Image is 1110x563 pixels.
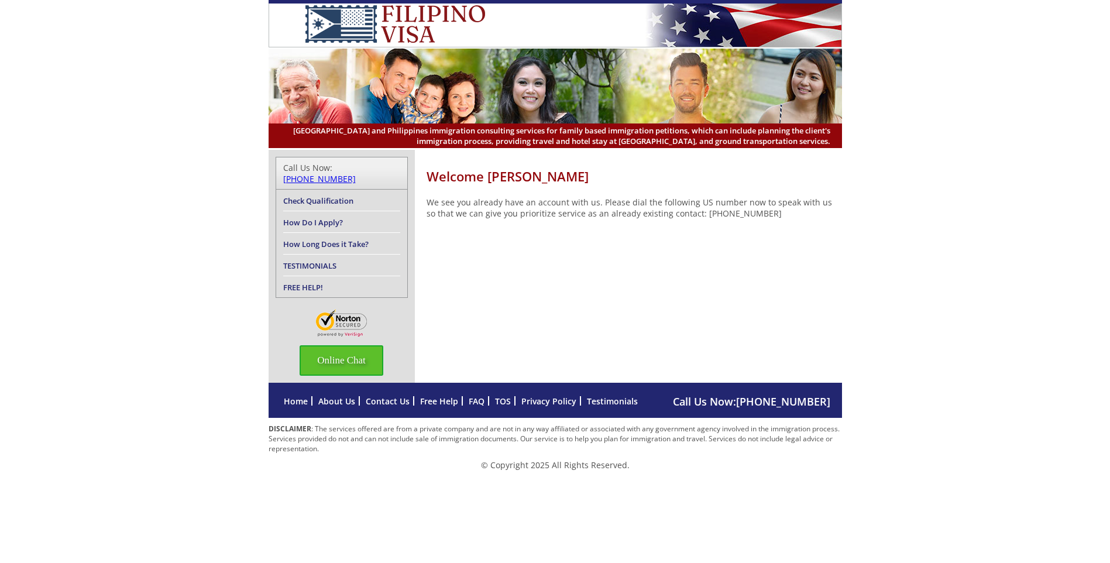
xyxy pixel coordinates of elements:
span: Online Chat [300,345,383,376]
p: We see you already have an account with us. Please dial the following US number now to speak with... [427,197,842,219]
div: Call Us Now: [283,162,400,184]
span: Call Us Now: [673,394,830,408]
a: Contact Us [366,396,410,407]
strong: DISCLAIMER [269,424,311,434]
a: Free Help [420,396,458,407]
a: TESTIMONIALS [283,260,336,271]
a: Testimonials [587,396,638,407]
a: [PHONE_NUMBER] [283,173,356,184]
a: About Us [318,396,355,407]
p: : The services offered are from a private company and are not in any way affiliated or associated... [269,424,842,454]
a: How Long Does it Take? [283,239,369,249]
h1: Welcome [PERSON_NAME] [427,167,842,185]
a: Check Qualification [283,195,353,206]
a: How Do I Apply? [283,217,343,228]
a: FREE HELP! [283,282,323,293]
a: Privacy Policy [521,396,576,407]
a: Home [284,396,308,407]
p: © Copyright 2025 All Rights Reserved. [269,459,842,471]
a: [PHONE_NUMBER] [736,394,830,408]
span: [GEOGRAPHIC_DATA] and Philippines immigration consulting services for family based immigration pe... [280,125,830,146]
a: FAQ [469,396,484,407]
a: TOS [495,396,511,407]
